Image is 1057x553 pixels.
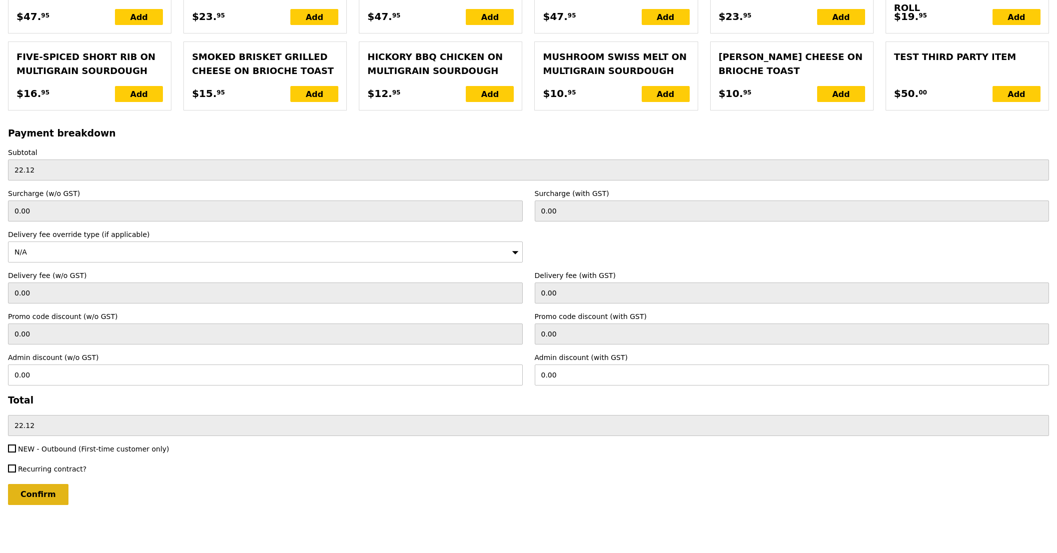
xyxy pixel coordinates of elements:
div: Add [115,86,163,102]
h3: Payment breakdown [8,128,1049,138]
span: $23. [192,9,216,24]
span: $16. [16,86,41,101]
div: Mushroom Swiss Melt on Multigrain Sourdough [543,50,689,78]
div: Add [290,9,338,25]
span: $10. [719,86,743,101]
div: Add [817,9,865,25]
div: Add [115,9,163,25]
span: 95 [217,88,225,96]
span: N/A [14,248,27,256]
span: NEW - Outbound (First-time customer only) [18,445,169,453]
span: $47. [367,9,392,24]
label: Delivery fee (w/o GST) [8,270,523,280]
span: 95 [392,11,401,19]
span: 95 [568,11,576,19]
div: Five‑spiced Short Rib on Multigrain Sourdough [16,50,163,78]
input: Confirm [8,484,68,505]
label: Admin discount (with GST) [535,352,1050,362]
label: Promo code discount (w/o GST) [8,311,523,321]
div: Add [290,86,338,102]
label: Surcharge (with GST) [535,188,1050,198]
label: Subtotal [8,147,1049,157]
div: Add [466,9,514,25]
span: 95 [41,11,49,19]
span: $47. [543,9,567,24]
div: Add [993,9,1041,25]
span: 95 [568,88,576,96]
div: Add [466,86,514,102]
span: 95 [743,88,752,96]
span: $15. [192,86,216,101]
input: Recurring contract? [8,464,16,472]
span: 95 [217,11,225,19]
div: Add [993,86,1041,102]
span: $23. [719,9,743,24]
span: $50. [894,86,919,101]
span: 95 [919,11,927,19]
span: 95 [41,88,49,96]
div: Smoked Brisket Grilled Cheese on Brioche Toast [192,50,338,78]
label: Delivery fee (with GST) [535,270,1050,280]
div: [PERSON_NAME] Cheese on Brioche Toast [719,50,865,78]
label: Admin discount (w/o GST) [8,352,523,362]
span: $19. [894,9,919,24]
label: Delivery fee override type (if applicable) [8,229,523,239]
span: 95 [392,88,401,96]
span: 00 [919,88,927,96]
div: Add [642,9,690,25]
label: Surcharge (w/o GST) [8,188,523,198]
span: $10. [543,86,567,101]
input: NEW - Outbound (First-time customer only) [8,444,16,452]
div: Add [817,86,865,102]
span: 95 [743,11,752,19]
span: Recurring contract? [18,465,86,473]
h3: Total [8,395,1049,405]
label: Promo code discount (with GST) [535,311,1050,321]
div: Hickory BBQ Chicken on Multigrain Sourdough [367,50,514,78]
div: Add [642,86,690,102]
div: Test third party item [894,50,1041,64]
span: $47. [16,9,41,24]
span: $12. [367,86,392,101]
